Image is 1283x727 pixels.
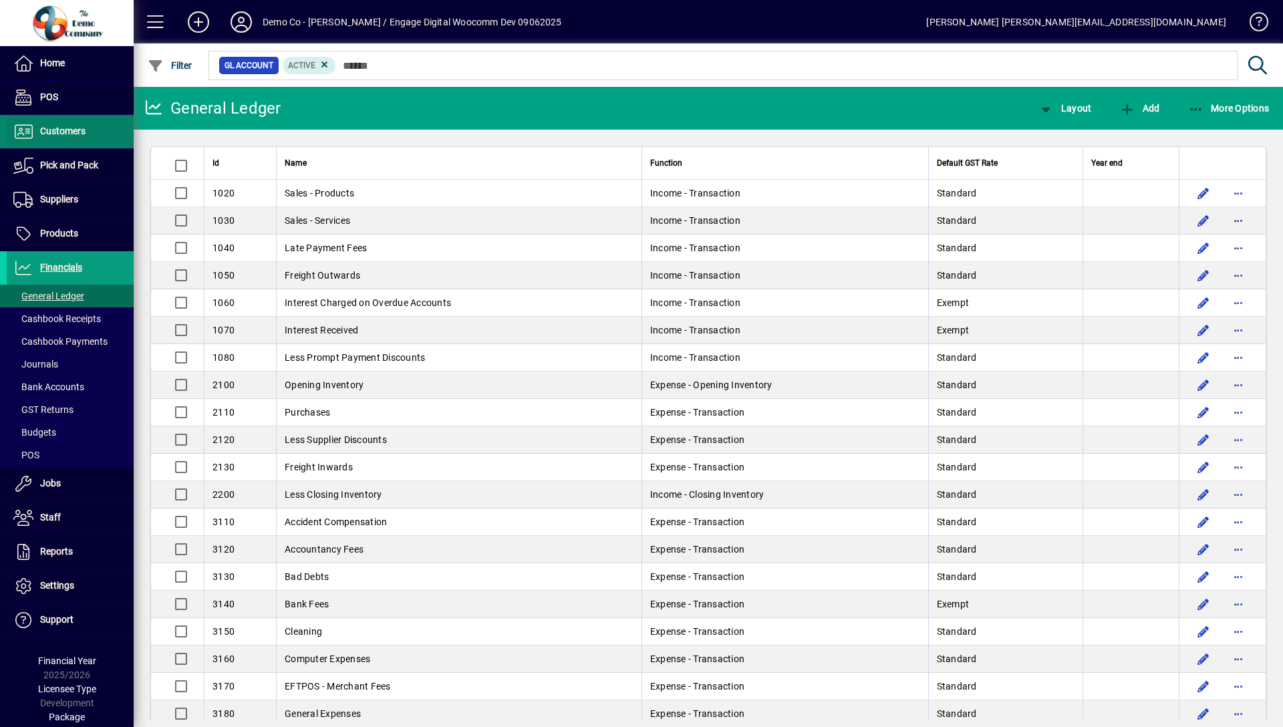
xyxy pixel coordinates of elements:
[1228,511,1249,533] button: More options
[220,10,263,34] button: Profile
[285,489,382,500] span: Less Closing Inventory
[285,462,353,472] span: Freight Inwards
[1228,621,1249,642] button: More options
[1228,593,1249,615] button: More options
[1193,237,1214,259] button: Edit
[1193,621,1214,642] button: Edit
[1228,676,1249,697] button: More options
[1188,103,1270,114] span: More Options
[13,427,56,438] span: Budgets
[7,535,134,569] a: Reports
[650,544,744,555] span: Expense - Transaction
[212,434,235,445] span: 2120
[212,297,235,308] span: 1060
[40,228,78,239] span: Products
[7,353,134,376] a: Journals
[7,398,134,421] a: GST Returns
[285,215,350,226] span: Sales - Services
[1228,539,1249,560] button: More options
[1193,210,1214,231] button: Edit
[212,708,235,719] span: 3180
[937,156,998,170] span: Default GST Rate
[40,512,61,523] span: Staff
[1193,539,1214,560] button: Edit
[13,382,84,392] span: Bank Accounts
[1193,429,1214,450] button: Edit
[212,653,235,664] span: 3160
[650,407,744,418] span: Expense - Transaction
[212,517,235,527] span: 3110
[212,156,219,170] span: Id
[285,708,361,719] span: General Expenses
[148,60,192,71] span: Filter
[650,434,744,445] span: Expense - Transaction
[7,603,134,637] a: Support
[177,10,220,34] button: Add
[283,57,336,74] mat-chip: Activation Status: Active
[1185,96,1273,120] button: More Options
[7,149,134,182] a: Pick and Pack
[937,297,970,308] span: Exempt
[1193,648,1214,670] button: Edit
[212,544,235,555] span: 3120
[650,352,740,363] span: Income - Transaction
[212,325,235,335] span: 1070
[1193,511,1214,533] button: Edit
[937,626,977,637] span: Standard
[285,156,307,170] span: Name
[1228,292,1249,313] button: More options
[937,462,977,472] span: Standard
[937,270,977,281] span: Standard
[7,376,134,398] a: Bank Accounts
[650,599,744,609] span: Expense - Transaction
[650,708,744,719] span: Expense - Transaction
[1240,3,1266,46] a: Knowledge Base
[650,571,744,582] span: Expense - Transaction
[7,501,134,535] a: Staff
[285,380,364,390] span: Opening Inventory
[7,285,134,307] a: General Ledger
[212,188,235,198] span: 1020
[40,614,74,625] span: Support
[1228,347,1249,368] button: More options
[650,462,744,472] span: Expense - Transaction
[1228,265,1249,286] button: More options
[650,215,740,226] span: Income - Transaction
[212,599,235,609] span: 3140
[1193,374,1214,396] button: Edit
[1228,648,1249,670] button: More options
[285,626,322,637] span: Cleaning
[285,517,387,527] span: Accident Compensation
[650,626,744,637] span: Expense - Transaction
[212,215,235,226] span: 1030
[7,307,134,330] a: Cashbook Receipts
[1228,429,1249,450] button: More options
[1193,703,1214,724] button: Edit
[7,183,134,216] a: Suppliers
[212,681,235,692] span: 3170
[285,156,633,170] div: Name
[1193,347,1214,368] button: Edit
[937,188,977,198] span: Standard
[1228,456,1249,478] button: More options
[263,11,562,33] div: Demo Co - [PERSON_NAME] / Engage Digital Woocomm Dev 09062025
[1228,566,1249,587] button: More options
[212,380,235,390] span: 2100
[650,653,744,664] span: Expense - Transaction
[650,325,740,335] span: Income - Transaction
[1193,566,1214,587] button: Edit
[40,262,82,273] span: Financials
[926,11,1226,33] div: [PERSON_NAME] [PERSON_NAME][EMAIL_ADDRESS][DOMAIN_NAME]
[212,489,235,500] span: 2200
[937,681,977,692] span: Standard
[13,404,74,415] span: GST Returns
[212,626,235,637] span: 3150
[937,352,977,363] span: Standard
[1228,402,1249,423] button: More options
[7,467,134,500] a: Jobs
[285,544,364,555] span: Accountancy Fees
[1193,593,1214,615] button: Edit
[1119,103,1159,114] span: Add
[288,61,315,70] span: Active
[13,313,101,324] span: Cashbook Receipts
